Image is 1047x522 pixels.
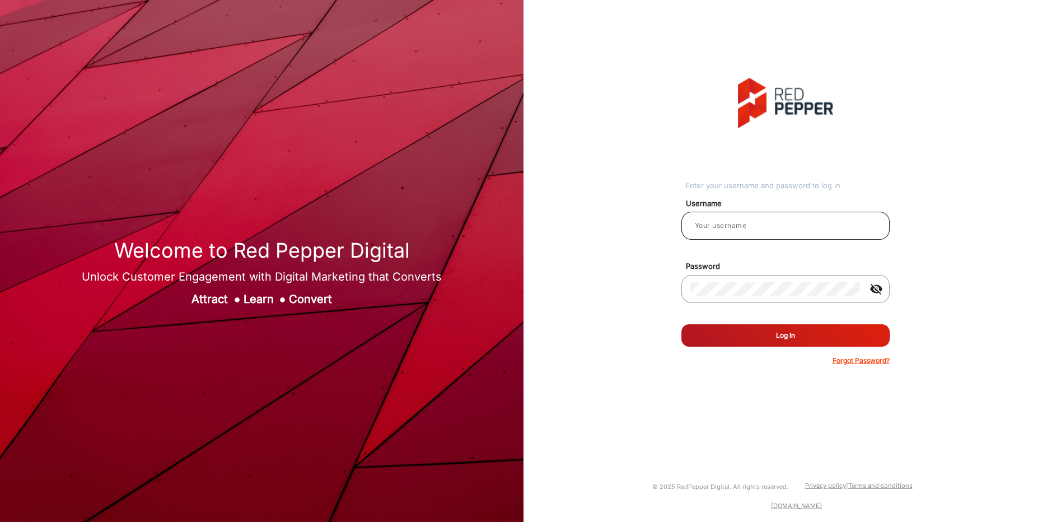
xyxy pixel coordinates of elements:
[652,483,788,491] small: © 2025 RedPepper Digital. All rights reserved.
[685,180,890,192] div: Enter your username and password to log in
[690,219,881,232] input: Your username
[833,356,890,366] p: Forgot Password?
[738,78,833,128] img: vmg-logo
[82,239,442,263] h1: Welcome to Red Pepper Digital
[82,291,442,307] div: Attract Learn Convert
[681,324,890,347] button: Log In
[233,292,240,306] span: ●
[805,482,846,490] a: Privacy policy
[846,482,848,490] a: |
[848,482,913,490] a: Terms and conditions
[677,198,903,209] mat-label: Username
[863,282,890,296] mat-icon: visibility_off
[82,268,442,285] div: Unlock Customer Engagement with Digital Marketing that Converts
[771,502,822,510] a: [DOMAIN_NAME]
[279,292,286,306] span: ●
[677,261,903,272] mat-label: Password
